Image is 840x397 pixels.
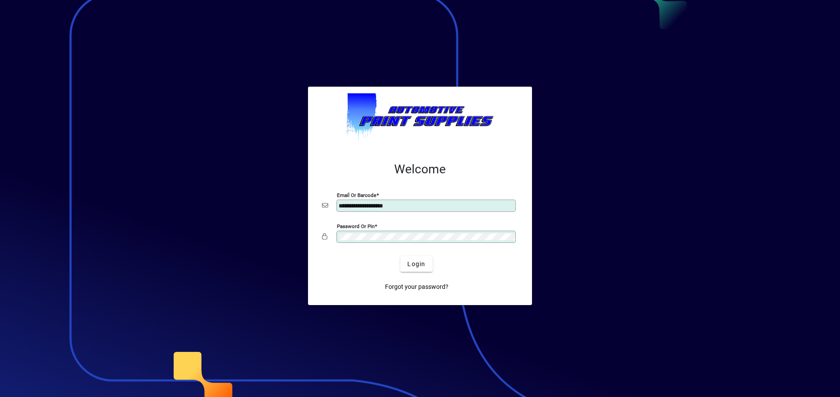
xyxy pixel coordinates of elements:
[337,223,374,229] mat-label: Password or Pin
[322,162,518,177] h2: Welcome
[381,279,452,295] a: Forgot your password?
[385,282,448,292] span: Forgot your password?
[337,192,376,198] mat-label: Email or Barcode
[407,260,425,269] span: Login
[400,256,432,272] button: Login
